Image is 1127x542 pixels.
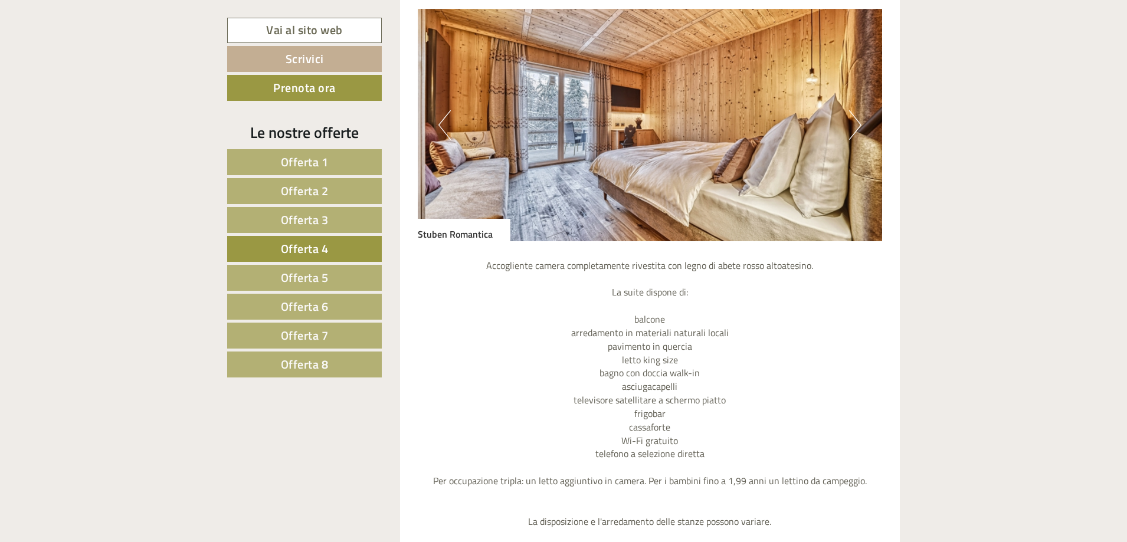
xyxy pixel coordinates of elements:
span: Offerta 3 [281,211,329,229]
a: Vai al sito web [227,18,382,43]
span: Offerta 5 [281,268,329,287]
span: Offerta 6 [281,297,329,316]
div: Le nostre offerte [227,121,382,143]
span: Offerta 2 [281,182,329,200]
span: Offerta 4 [281,239,329,258]
button: Previous [438,110,451,140]
span: Offerta 7 [281,326,329,344]
img: image [418,9,883,241]
a: Prenota ora [227,75,382,101]
span: Offerta 1 [281,153,329,171]
p: Accogliente camera completamente rivestita con legno di abete rosso altoatesino. La suite dispone... [418,259,883,528]
button: Next [849,110,861,140]
span: Offerta 8 [281,355,329,373]
div: Stuben Romantica [418,219,510,241]
a: Scrivici [227,46,382,72]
